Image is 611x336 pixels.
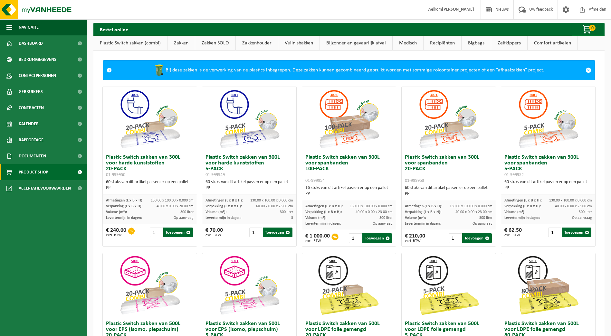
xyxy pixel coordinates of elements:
[549,199,592,202] span: 130.00 x 100.00 x 0.000 cm
[320,36,392,51] a: Bijzonder en gevaarlijk afval
[405,222,441,226] span: Levertermijn in dagen:
[450,204,492,208] span: 130.00 x 100.00 x 0.000 cm
[548,228,561,237] input: 1
[305,239,330,243] span: excl. BTW
[291,216,293,220] span: 3
[150,228,163,237] input: 1
[504,199,542,202] span: Afmetingen (L x B x H):
[19,100,44,116] span: Contracten
[205,185,293,191] div: PP
[516,87,580,151] img: 01-999952
[455,210,492,214] span: 40.00 x 0.00 x 23.00 cm
[416,87,481,151] img: 01-999953
[579,210,592,214] span: 300 liter
[572,216,592,220] span: Op aanvraag
[416,253,481,318] img: 01-999963
[106,204,142,208] span: Verpakking (L x B x H):
[393,36,423,51] a: Medisch
[19,19,39,35] span: Navigatie
[405,210,441,214] span: Verpakking (L x B x H):
[118,253,182,318] img: 01-999956
[504,233,522,237] span: excl. BTW
[106,210,127,214] span: Volume (m³):
[350,204,393,208] span: 130.00 x 100.00 x 0.000 cm
[528,36,578,51] a: Comfort artikelen
[504,154,592,178] h3: Plastic Switch zakken van 300L voor spanbanden 5-PACK
[504,179,592,191] div: 60 stuks van dit artikel passen er op een pallet
[373,222,393,226] span: Op aanvraag
[562,228,591,237] button: Toevoegen
[205,179,293,191] div: 60 stuks van dit artikel passen er op een pallet
[504,216,540,220] span: Levertermijn in dagen:
[504,173,524,177] span: 01-999952
[405,154,492,183] h3: Plastic Switch zakken van 300L voor spanbanden 20-PACK
[249,228,262,237] input: 1
[516,253,580,318] img: 01-999968
[106,154,194,178] h3: Plastic Switch zakken van 300L voor harde kunststoffen 20-PACK
[106,233,126,237] span: excl. BTW
[479,216,492,220] span: 300 liter
[19,180,71,196] span: Acceptatievoorwaarden
[217,87,282,151] img: 01-999949
[195,36,235,51] a: Zakken SOLO
[153,64,166,77] img: WB-0240-HPE-GN-50.png
[93,23,135,35] h2: Bestel online
[19,35,43,51] span: Dashboard
[572,23,604,36] button: 0
[462,36,491,51] a: Bigbags
[19,116,39,132] span: Kalender
[405,233,425,243] div: € 210,00
[106,216,142,220] span: Levertermijn in dagen:
[305,222,341,226] span: Levertermijn in dagen:
[356,210,393,214] span: 40.00 x 0.00 x 23.00 cm
[405,178,424,183] span: 01-999953
[205,216,241,220] span: Levertermijn in dagen:
[205,233,223,237] span: excl. BTW
[115,61,582,80] div: Bij deze zakken is de verwerking van de plastics inbegrepen. Deze zakken kunnen gecombineerd gebr...
[250,199,293,202] span: 130.00 x 100.00 x 0.000 cm
[305,204,343,208] span: Afmetingen (L x B x H):
[163,228,193,237] button: Toevoegen
[19,51,56,68] span: Bedrijfsgegevens
[442,7,474,12] strong: [PERSON_NAME]
[280,210,293,214] span: 300 liter
[205,204,242,208] span: Verpakking (L x B x H):
[555,204,592,208] span: 40.00 x 0.00 x 23.00 cm
[405,204,442,208] span: Afmetingen (L x B x H):
[217,253,282,318] img: 01-999955
[449,233,462,243] input: 1
[106,173,125,177] span: 01-999950
[504,210,525,214] span: Volume (m³):
[106,179,194,191] div: 60 stuks van dit artikel passen er op een pallet
[362,233,392,243] button: Toevoegen
[93,36,167,51] a: Plastic Switch zakken (combi)
[167,36,195,51] a: Zakken
[118,87,182,151] img: 01-999950
[305,191,393,197] div: PP
[236,36,278,51] a: Zakkenhouder
[504,185,592,191] div: PP
[504,204,541,208] span: Verpakking (L x B x H):
[305,154,393,183] h3: Plastic Switch zakken van 300L voor spanbanden 100-PACK
[106,185,194,191] div: PP
[305,185,393,197] div: 16 stuks van dit artikel passen er op een pallet
[151,199,194,202] span: 130.00 x 100.00 x 0.000 cm
[256,204,293,208] span: 60.00 x 0.00 x 23.00 cm
[19,68,56,84] span: Contactpersonen
[305,216,326,220] span: Volume (m³):
[205,228,223,237] div: € 70,00
[106,199,143,202] span: Afmetingen (L x B x H):
[504,228,522,237] div: € 62,50
[106,228,126,237] div: € 240,00
[491,36,527,51] a: Zelfkippers
[473,222,492,226] span: Op aanvraag
[263,228,292,237] button: Toevoegen
[462,233,492,243] button: Toevoegen
[589,25,596,31] span: 0
[205,173,225,177] span: 01-999949
[157,204,194,208] span: 40.00 x 0.00 x 20.00 cm
[19,84,43,100] span: Gebruikers
[305,210,342,214] span: Verpakking (L x B x H):
[19,148,46,164] span: Documenten
[305,233,330,243] div: € 1 000,00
